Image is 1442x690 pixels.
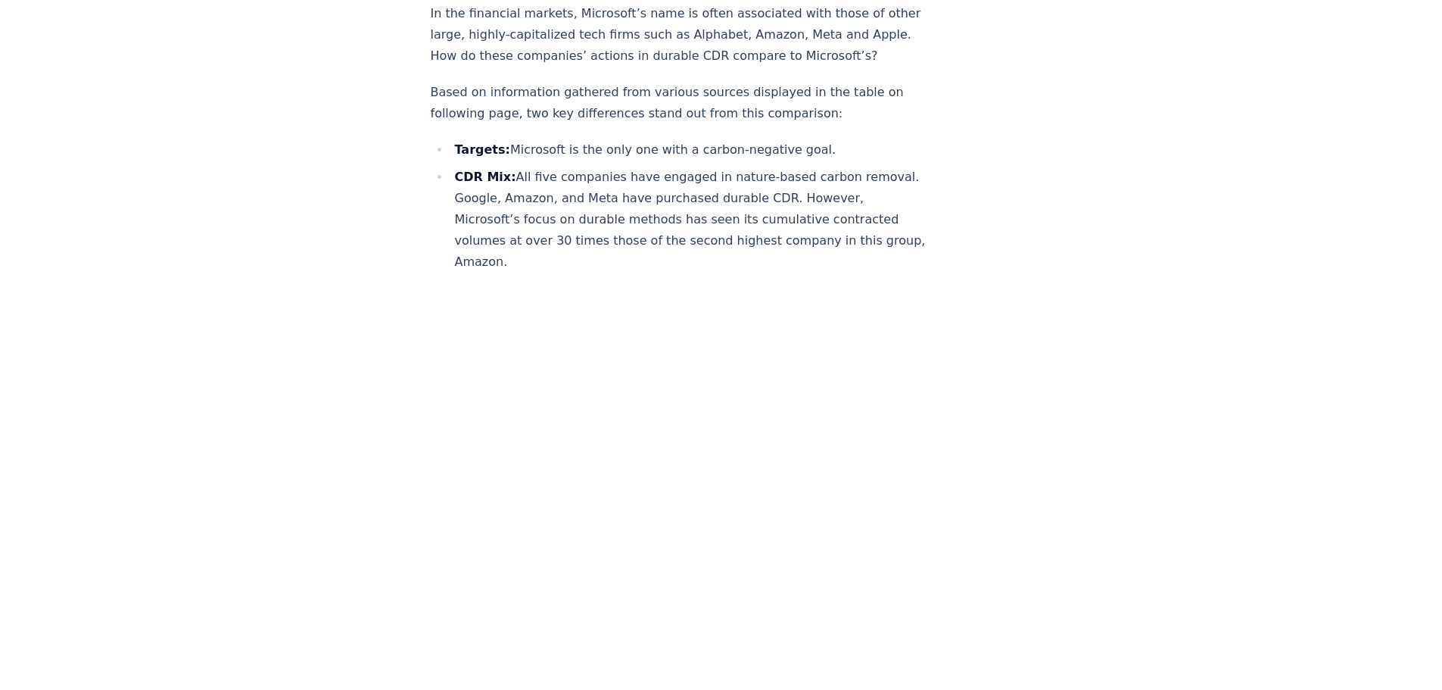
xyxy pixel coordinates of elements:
[450,139,932,161] li: Microsoft is the only one with a carbon-negative goal.
[455,170,516,184] strong: CDR Mix:
[431,82,932,124] p: Based on information gathered from various sources displayed in the table on following page, two ...
[431,288,932,678] iframe: Table
[450,167,932,273] li: All five companies have engaged in nature-based carbon removal. Google, Amazon, and Meta have pur...
[431,3,932,67] p: In the financial markets, Microsoft’s name is often associated with those of other large, highly-...
[455,142,510,157] strong: Targets:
